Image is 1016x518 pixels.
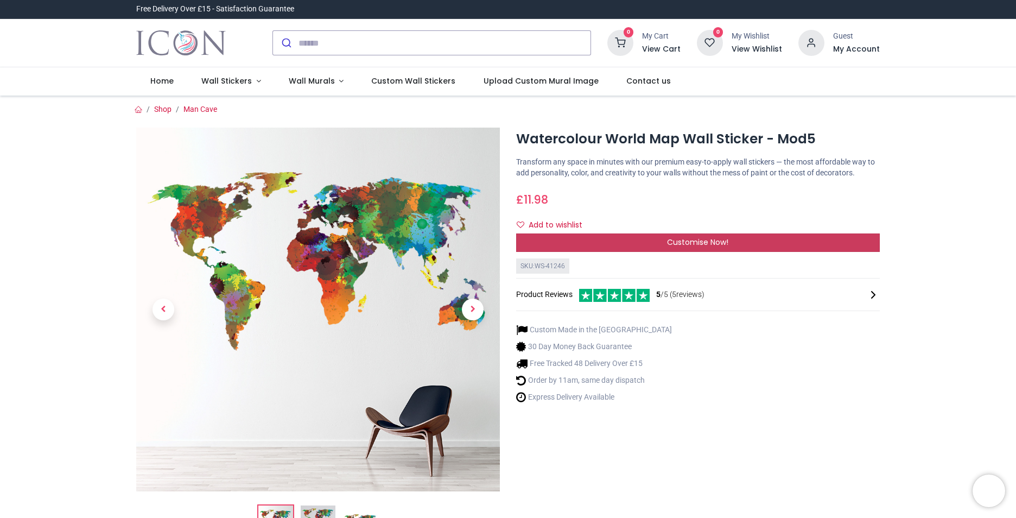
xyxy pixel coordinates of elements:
li: 30 Day Money Back Guarantee [516,341,672,352]
h1: Watercolour World Map Wall Sticker - Mod5 [516,130,880,148]
i: Add to wishlist [517,221,524,229]
button: Submit [273,31,299,55]
div: My Wishlist [732,31,782,42]
li: Express Delivery Available [516,391,672,403]
img: Watercolour World Map Wall Sticker - Mod5 [136,128,500,491]
a: View Cart [642,44,681,55]
a: My Account [833,44,880,55]
li: Free Tracked 48 Delivery Over £15 [516,358,672,369]
a: 0 [697,38,723,47]
a: Next [446,182,500,437]
a: Wall Murals [275,67,358,96]
sup: 0 [713,27,723,37]
a: View Wishlist [732,44,782,55]
p: Transform any space in minutes with our premium easy-to-apply wall stickers — the most affordable... [516,157,880,178]
img: Icon Wall Stickers [136,28,226,58]
a: Previous [136,182,190,437]
div: Guest [833,31,880,42]
span: Custom Wall Stickers [371,75,455,86]
button: Add to wishlistAdd to wishlist [516,216,592,235]
sup: 0 [624,27,634,37]
a: Wall Stickers [187,67,275,96]
span: 5 [656,290,661,299]
li: Order by 11am, same day dispatch [516,375,672,386]
div: My Cart [642,31,681,42]
div: Product Reviews [516,287,880,302]
a: 0 [607,38,633,47]
span: Wall Stickers [201,75,252,86]
a: Logo of Icon Wall Stickers [136,28,226,58]
span: Next [462,299,484,320]
span: Wall Murals [289,75,335,86]
span: Previous [153,299,174,320]
a: Shop [154,105,172,113]
li: Custom Made in the [GEOGRAPHIC_DATA] [516,324,672,336]
span: 11.98 [524,192,548,207]
span: £ [516,192,548,207]
div: SKU: WS-41246 [516,258,569,274]
div: Free Delivery Over £15 - Satisfaction Guarantee [136,4,294,15]
span: /5 ( 5 reviews) [656,289,704,300]
span: Home [150,75,174,86]
span: Customise Now! [667,237,728,248]
span: Upload Custom Mural Image [484,75,599,86]
iframe: Customer reviews powered by Trustpilot [652,4,880,15]
span: Contact us [626,75,671,86]
iframe: Brevo live chat [973,475,1005,507]
a: Man Cave [183,105,217,113]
